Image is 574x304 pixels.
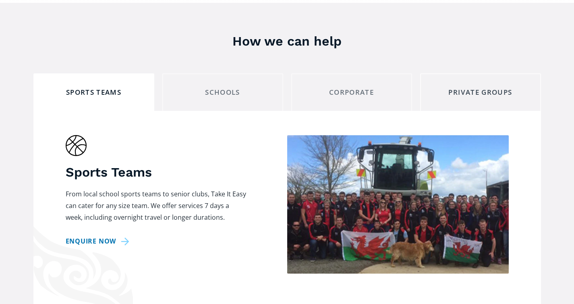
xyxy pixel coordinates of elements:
div: Corporate [298,86,405,99]
p: From local school sports teams to senior clubs, Take It Easy can cater for any size team. We offe... [66,188,247,223]
div: Private Groups [427,86,534,99]
div: Sports Teams [40,86,147,99]
a: Enquire now [66,235,133,247]
h3: Sports Teams [66,164,247,180]
img: Sports team on tour [287,135,509,274]
h3: How we can help [8,33,566,49]
div: Schools [169,86,276,99]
